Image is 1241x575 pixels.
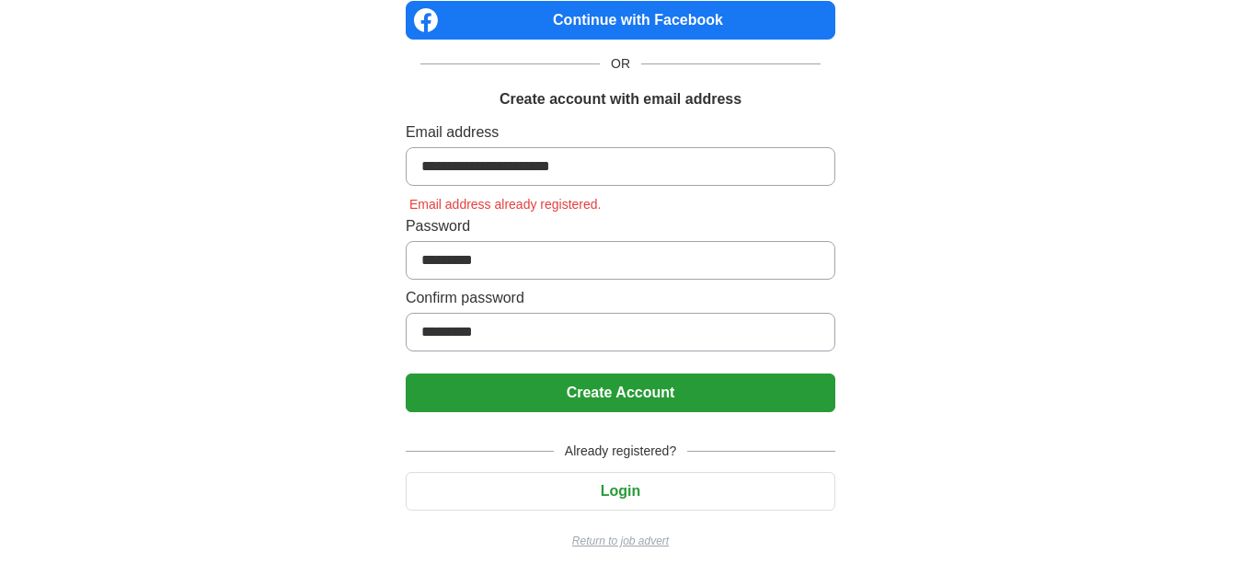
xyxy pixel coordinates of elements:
span: Email address already registered. [406,197,605,212]
a: Continue with Facebook [406,1,835,40]
label: Password [406,215,835,237]
span: OR [600,54,641,74]
label: Confirm password [406,287,835,309]
button: Login [406,472,835,511]
button: Create Account [406,374,835,412]
h1: Create account with email address [500,88,741,110]
label: Email address [406,121,835,144]
span: Already registered? [554,442,687,461]
a: Return to job advert [406,533,835,549]
a: Login [406,483,835,499]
